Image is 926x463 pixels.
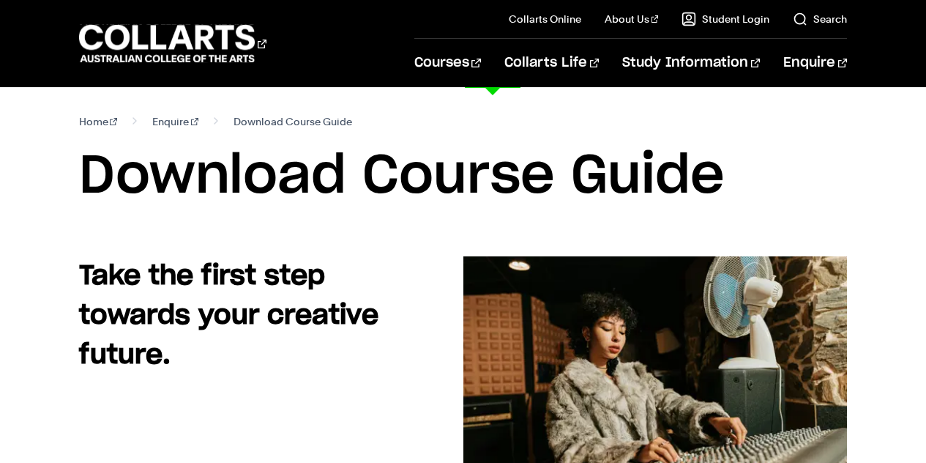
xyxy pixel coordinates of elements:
[622,39,760,87] a: Study Information
[79,144,848,210] h1: Download Course Guide
[234,111,352,132] span: Download Course Guide
[79,23,266,64] div: Go to homepage
[414,39,481,87] a: Courses
[509,12,581,26] a: Collarts Online
[79,263,378,368] strong: Take the first step towards your creative future.
[504,39,599,87] a: Collarts Life
[783,39,847,87] a: Enquire
[793,12,847,26] a: Search
[682,12,769,26] a: Student Login
[79,111,118,132] a: Home
[152,111,198,132] a: Enquire
[605,12,659,26] a: About Us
